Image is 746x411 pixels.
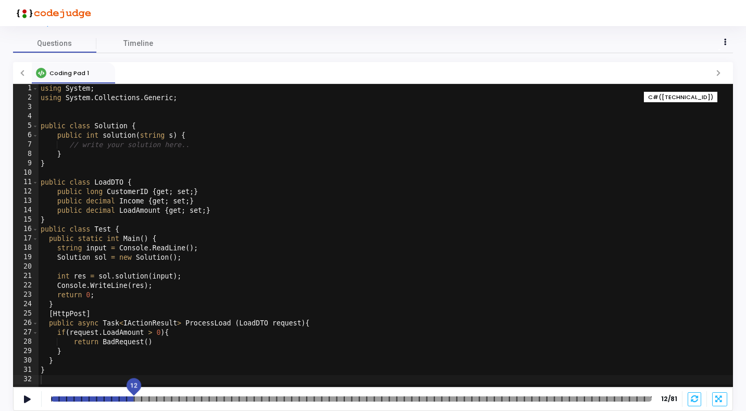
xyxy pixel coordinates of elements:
div: 14 [13,206,39,215]
div: 29 [13,347,39,356]
div: 6 [13,131,39,140]
div: 4 [13,112,39,122]
div: 15 [13,215,39,225]
span: C#([TECHNICAL_ID]) [648,93,713,102]
div: 32 [13,375,39,384]
div: 18 [13,244,39,253]
div: 19 [13,253,39,262]
div: 24 [13,300,39,309]
a: View Description [13,20,71,27]
div: 23 [13,291,39,300]
div: 31 [13,366,39,375]
div: 5 [13,122,39,131]
div: 2 [13,93,39,103]
div: 20 [13,262,39,272]
span: Questions [13,38,96,49]
div: 27 [13,328,39,337]
div: 11 [13,178,39,187]
div: 21 [13,272,39,281]
div: 9 [13,159,39,168]
strong: 12/81 [661,394,677,404]
div: 17 [13,234,39,244]
div: 3 [13,103,39,112]
img: logo [13,3,91,23]
div: 22 [13,281,39,291]
div: 12 [13,187,39,197]
div: 30 [13,356,39,366]
div: 1 [13,84,39,93]
div: 10 [13,168,39,178]
div: 16 [13,225,39,234]
span: Coding Pad 1 [49,69,89,77]
span: 12 [130,381,137,390]
div: 28 [13,337,39,347]
div: 8 [13,150,39,159]
div: 7 [13,140,39,150]
div: 25 [13,309,39,319]
span: Timeline [123,38,153,49]
div: 26 [13,319,39,328]
div: 13 [13,197,39,206]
